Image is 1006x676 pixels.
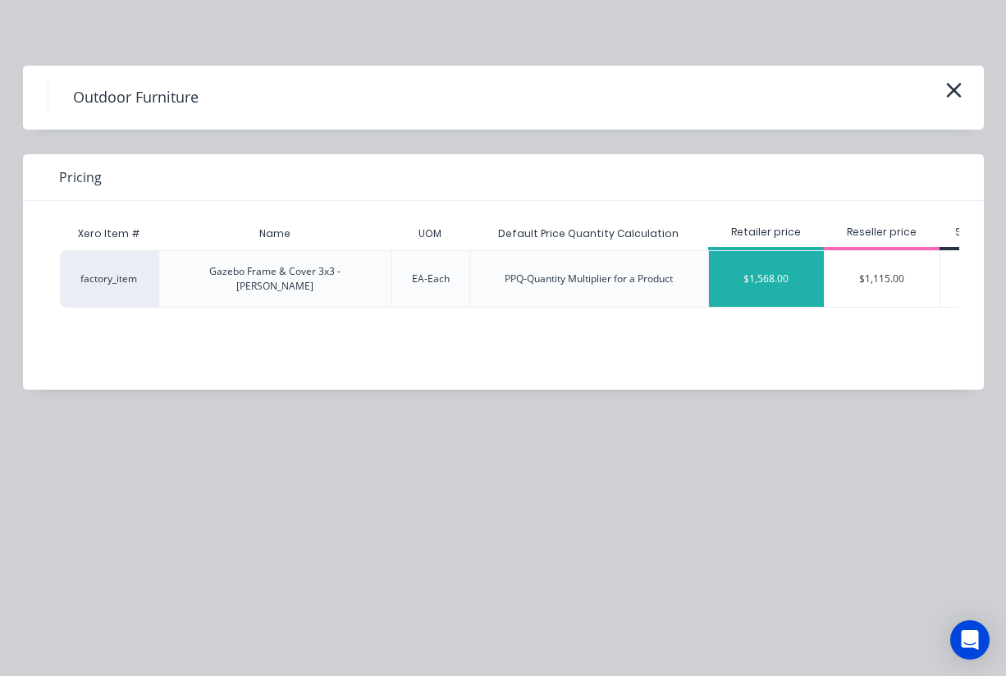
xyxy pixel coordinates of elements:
div: Xero Item # [60,217,158,250]
div: Name [246,213,304,254]
div: Open Intercom Messenger [950,620,990,660]
div: EA-Each [412,272,450,286]
span: Pricing [59,167,102,187]
div: $1,115.00 [825,251,940,307]
div: Reseller price [824,225,940,240]
div: PPQ-Quantity Multiplier for a Product [505,272,673,286]
div: $1,568.00 [709,251,824,307]
div: factory_item [60,250,158,308]
h4: Outdoor Furniture [48,82,223,113]
div: Gazebo Frame & Cover 3x3 - [PERSON_NAME] [172,264,378,294]
div: UOM [405,213,455,254]
div: Default Price Quantity Calculation [485,213,692,254]
div: Retailer price [708,225,824,240]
